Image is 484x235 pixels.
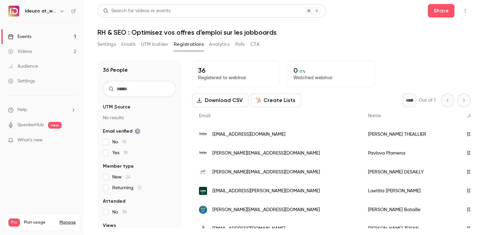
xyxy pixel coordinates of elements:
img: manpower.fr [199,168,207,176]
span: Attended [103,198,125,205]
span: [PERSON_NAME][EMAIL_ADDRESS][DOMAIN_NAME] [212,169,320,176]
span: Views [103,222,116,229]
div: [PERSON_NAME] Bataille [361,200,460,219]
span: new [48,122,62,129]
span: [PERSON_NAME][EMAIL_ADDRESS][DOMAIN_NAME] [212,206,320,213]
span: UTM Source [103,104,130,110]
h1: RH & SEO : Optimisez vos offres d’emploi sur les jobboards [97,28,471,36]
p: Registered to webinar [198,74,274,81]
img: Ideuzo at_work [8,6,19,16]
span: No [112,139,126,145]
span: 18 [122,140,126,144]
p: 36 [198,66,274,74]
span: [EMAIL_ADDRESS][DOMAIN_NAME] [212,131,285,138]
span: Pro [8,219,20,227]
img: mondialparebrise.fr [199,206,207,214]
div: Videos [8,48,32,55]
img: cbre.fr [199,187,207,195]
div: Events [8,33,31,40]
span: Name [368,113,381,118]
button: Emails [121,39,135,50]
img: sofip-sa.fr [199,225,207,233]
div: [PERSON_NAME] THEALLIER [361,125,460,144]
span: 36 [122,210,127,214]
span: Returning [112,184,142,191]
img: inelys.fr [199,130,207,138]
iframe: Noticeable Trigger [68,137,76,143]
h1: 36 People [103,66,128,74]
span: No [112,209,127,215]
span: Email [199,113,210,118]
button: CTA [250,39,259,50]
button: Registrations [174,39,204,50]
button: Share [428,4,454,18]
li: help-dropdown-opener [8,106,76,113]
span: 18 [123,150,128,155]
span: Email verified [103,128,140,135]
span: 24 [126,175,131,179]
div: Laetitia [PERSON_NAME] [361,181,460,200]
span: 12 [137,186,142,190]
button: UTM builder [141,39,168,50]
span: 0 % [299,69,306,74]
p: Out of 1 [419,97,436,104]
p: Watched webinar [293,74,369,81]
div: Search for videos or events [103,7,170,14]
span: New [112,174,131,180]
p: 0 [293,66,369,74]
span: [EMAIL_ADDRESS][PERSON_NAME][DOMAIN_NAME] [212,188,320,195]
span: What's new [17,137,43,144]
button: Download CSV [192,94,248,107]
button: Analytics [209,39,230,50]
button: Settings [97,39,116,50]
span: [PERSON_NAME][EMAIL_ADDRESS][DOMAIN_NAME] [212,150,320,157]
button: Polls [235,39,245,50]
p: No results [103,114,176,121]
span: Help [17,106,27,113]
div: Audience [8,63,38,70]
button: Create Lists [251,94,301,107]
span: Member type [103,163,134,170]
div: Pavlova Plamena [361,144,460,163]
img: inelys.fr [199,149,207,157]
span: Yes [112,149,128,156]
span: [EMAIL_ADDRESS][DOMAIN_NAME] [212,225,285,232]
h6: Ideuzo at_work [25,8,56,14]
span: Plan usage [24,220,55,225]
div: [PERSON_NAME] DESAILLY [361,163,460,181]
a: Manage [59,220,76,225]
div: Settings [8,78,35,85]
a: SpeakerHub [17,122,44,129]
